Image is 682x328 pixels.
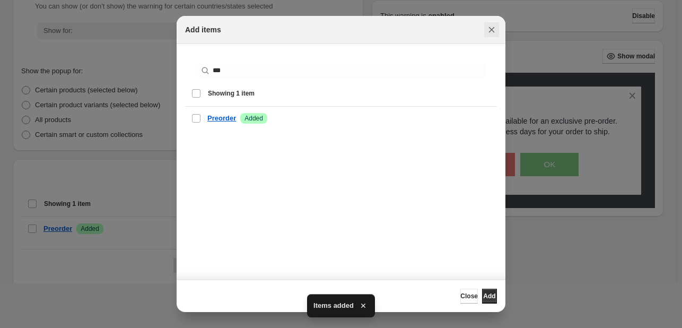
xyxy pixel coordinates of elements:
[460,289,478,304] button: Close
[208,89,255,98] span: Showing 1 item
[482,289,497,304] button: Add
[185,24,221,35] h2: Add items
[207,113,236,124] a: Preorder
[460,292,478,300] span: Close
[483,292,495,300] span: Add
[484,22,499,37] button: Close
[244,114,263,123] span: Added
[313,300,354,311] span: Items added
